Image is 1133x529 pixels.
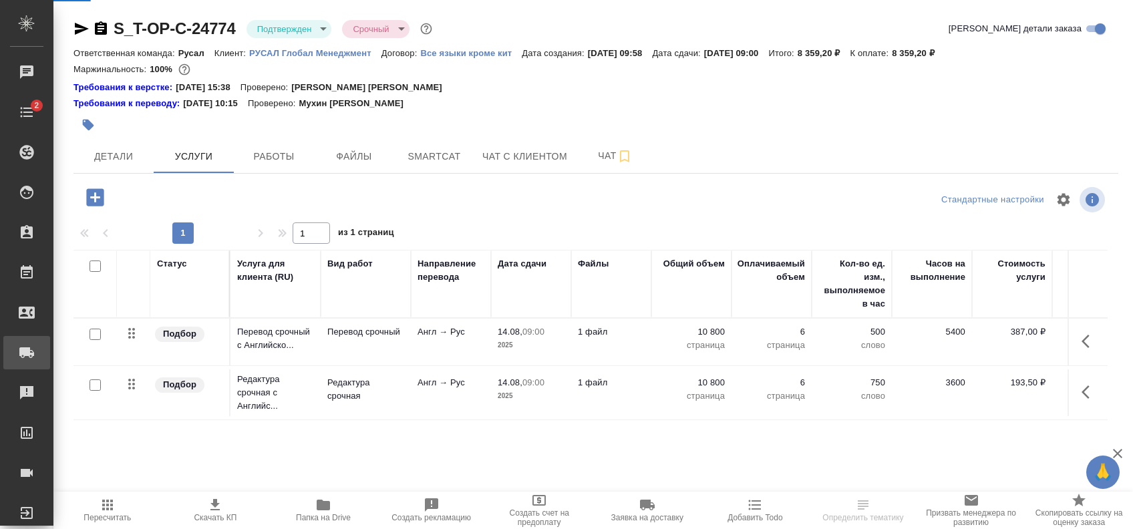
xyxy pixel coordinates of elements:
button: 🙏 [1086,456,1120,489]
p: РУСАЛ Глобал Менеджмент [249,48,381,58]
p: 500 [818,325,885,339]
button: Срочный [349,23,393,35]
td: 5400 [892,319,972,365]
div: split button [938,190,1047,210]
button: Добавить тэг [73,110,103,140]
p: 1 файл [578,325,645,339]
span: Файлы [322,148,386,165]
p: 100% [150,64,176,74]
button: Определить тематику [809,492,917,529]
p: Договор: [381,48,421,58]
p: страница [738,389,805,403]
p: [DATE] 15:38 [176,81,240,94]
div: Скидка / наценка [1059,257,1126,284]
span: Создать рекламацию [391,513,471,522]
p: Редактура срочная [327,376,404,403]
span: 2 [26,99,47,112]
span: Определить тематику [822,513,903,522]
span: [PERSON_NAME] детали заказа [949,22,1082,35]
button: Призвать менеджера по развитию [917,492,1025,529]
div: Стоимость услуги [979,257,1045,284]
p: 0 % [1059,325,1126,339]
span: Smartcat [402,148,466,165]
button: Скопировать ссылку для ЯМессенджера [73,21,90,37]
button: Пересчитать [53,492,162,529]
p: Проверено: [240,81,292,94]
div: Услуга для клиента (RU) [237,257,314,284]
p: К оплате: [850,48,892,58]
div: Общий объем [663,257,725,271]
p: [PERSON_NAME] [PERSON_NAME] [291,81,452,94]
p: Редактура срочная с Английс... [237,373,314,413]
span: Скачать КП [194,513,236,522]
span: Призвать менеджера по развитию [925,508,1017,527]
p: Подбор [163,378,196,391]
button: Папка на Drive [269,492,377,529]
span: Чат [583,148,647,164]
button: Скопировать ссылку на оценку заказа [1025,492,1133,529]
a: S_T-OP-C-24774 [114,19,236,37]
p: 8 359,20 ₽ [798,48,850,58]
p: 14.08, [498,327,522,337]
button: Заявка на доставку [593,492,701,529]
button: 0.00 RUB; [176,61,193,78]
span: Скопировать ссылку на оценку заказа [1033,508,1125,527]
a: РУСАЛ Глобал Менеджмент [249,47,381,58]
span: Папка на Drive [296,513,351,522]
button: Показать кнопки [1074,376,1106,408]
p: Дата сдачи: [652,48,703,58]
button: Доп статусы указывают на важность/срочность заказа [418,20,435,37]
div: Подтвержден [247,20,332,38]
span: Пересчитать [84,513,131,522]
p: [DATE] 10:15 [183,97,248,110]
p: Итого: [768,48,797,58]
p: 09:00 [522,377,544,387]
button: Подтвержден [253,23,316,35]
button: Скачать КП [162,492,270,529]
td: 3600 [892,369,972,416]
span: Работы [242,148,306,165]
span: Детали [82,148,146,165]
p: 8 359,20 ₽ [892,48,945,58]
p: 387,00 ₽ [979,325,1045,339]
div: Дата сдачи [498,257,546,271]
p: 193,50 ₽ [979,376,1045,389]
p: Дата создания: [522,48,587,58]
p: Перевод срочный с Английско... [237,325,314,352]
p: слово [818,389,885,403]
span: Услуги [162,148,226,165]
a: Требования к переводу: [73,97,183,110]
span: Создать счет на предоплату [493,508,585,527]
button: Показать кнопки [1074,325,1106,357]
p: Маржинальность: [73,64,150,74]
div: Подтвержден [342,20,409,38]
span: Заявка на доставку [611,513,683,522]
p: страница [658,339,725,352]
p: 0 % [1059,376,1126,389]
p: 14.08, [498,377,522,387]
p: Англ → Рус [418,376,484,389]
p: [DATE] 09:00 [704,48,769,58]
div: Нажми, чтобы открыть папку с инструкцией [73,97,183,110]
button: Создать рекламацию [377,492,486,529]
p: 750 [818,376,885,389]
p: Русал [178,48,214,58]
span: из 1 страниц [338,224,394,244]
div: Вид работ [327,257,373,271]
p: 1 файл [578,376,645,389]
div: Оплачиваемый объем [738,257,805,284]
p: Ответственная команда: [73,48,178,58]
svg: Подписаться [617,148,633,164]
button: Добавить услугу [77,184,114,211]
button: Скопировать ссылку [93,21,109,37]
p: Клиент: [214,48,249,58]
div: Направление перевода [418,257,484,284]
span: 🙏 [1092,458,1114,486]
p: Мухин [PERSON_NAME] [299,97,414,110]
span: Настроить таблицу [1047,184,1080,216]
p: слово [818,339,885,352]
a: Все языки кроме кит [420,47,522,58]
button: Добавить Todo [701,492,810,529]
div: Кол-во ед. изм., выполняемое в час [818,257,885,311]
p: 6 [738,376,805,389]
